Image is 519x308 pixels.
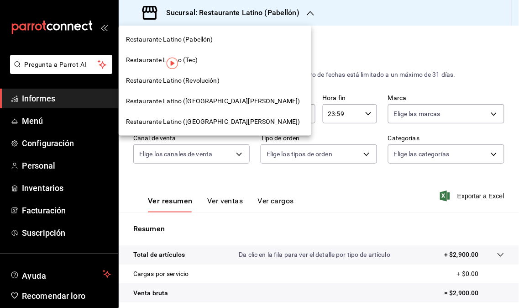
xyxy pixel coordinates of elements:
font: Restaurante Latino (Pabellón) [126,36,213,43]
div: Restaurante Latino ([GEOGRAPHIC_DATA][PERSON_NAME]) [119,91,311,112]
div: Restaurante Latino (Tec) [119,50,311,70]
div: Restaurante Latino ([GEOGRAPHIC_DATA][PERSON_NAME]) [119,112,311,132]
font: Restaurante Latino (Revolución) [126,77,220,84]
font: Restaurante Latino ([GEOGRAPHIC_DATA][PERSON_NAME]) [126,118,300,125]
font: Restaurante Latino ([GEOGRAPHIC_DATA][PERSON_NAME]) [126,97,300,105]
div: Restaurante Latino (Revolución) [119,70,311,91]
font: Restaurante Latino (Tec) [126,56,198,64]
div: Restaurante Latino (Pabellón) [119,29,311,50]
img: Marcador de información sobre herramientas [167,58,178,69]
